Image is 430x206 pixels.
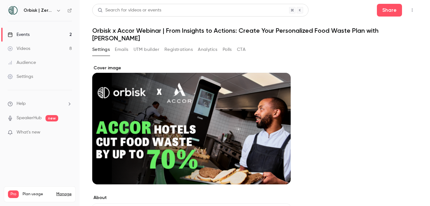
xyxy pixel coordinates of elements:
[8,5,18,16] img: Orbisk | Zero Food Waste
[8,59,36,66] div: Audience
[8,31,30,38] div: Events
[92,27,417,42] h1: Orbisk x Accor Webinar | From Insights to Actions: Create Your Personalized Food Waste Plan with ...
[64,130,72,135] iframe: Noticeable Trigger
[23,192,52,197] span: Plan usage
[92,45,110,55] button: Settings
[56,192,72,197] a: Manage
[115,45,128,55] button: Emails
[17,100,26,107] span: Help
[92,65,291,184] section: Cover image
[8,100,72,107] li: help-dropdown-opener
[8,45,30,52] div: Videos
[45,115,58,121] span: new
[377,4,402,17] button: Share
[24,7,53,14] h6: Orbisk | Zero Food Waste
[237,45,246,55] button: CTA
[17,115,42,121] a: SpeakerHub
[98,7,161,14] div: Search for videos or events
[134,45,159,55] button: UTM builder
[92,65,291,71] label: Cover image
[223,45,232,55] button: Polls
[8,73,33,80] div: Settings
[17,129,40,136] span: What's new
[198,45,218,55] button: Analytics
[92,195,291,201] label: About
[8,190,19,198] span: Pro
[164,45,193,55] button: Registrations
